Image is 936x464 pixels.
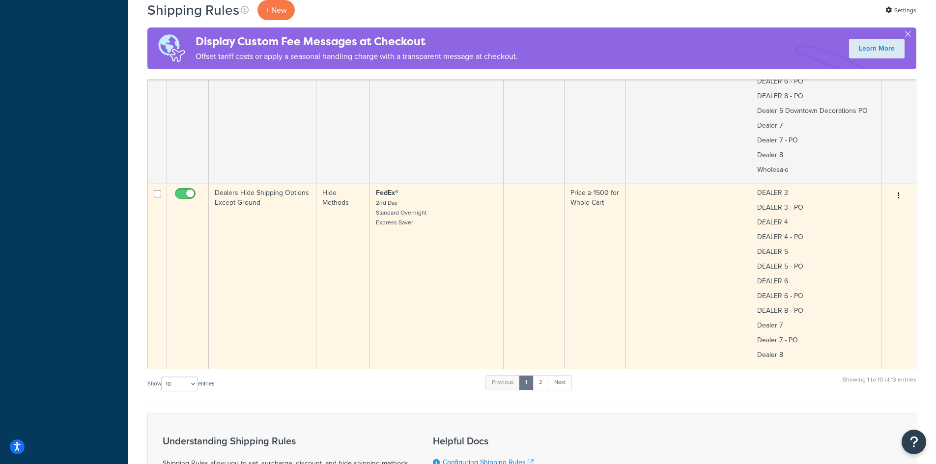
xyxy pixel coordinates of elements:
[757,335,875,345] p: Dealer 7 - PO
[751,184,881,369] td: DEALER 3
[376,198,426,227] small: 2nd Day Standard Overnight Express Saver
[196,50,518,63] p: Offset tariff costs or apply a seasonal handling charge with a transparent message at checkout.
[757,165,875,175] p: Wholesale
[849,39,905,58] a: Learn More
[757,306,875,316] p: DEALER 8 - PO
[433,436,594,446] h3: Helpful Docs
[843,374,916,395] div: Showing 1 to 10 of 13 entries
[757,121,875,131] p: Dealer 7
[147,0,239,20] h1: Shipping Rules
[161,377,198,391] select: Showentries
[757,350,875,360] p: Dealer 8
[316,184,369,369] td: Hide Methods
[485,375,520,390] a: Previous
[757,150,875,160] p: Dealer 8
[757,247,875,257] p: DEALER 5
[757,291,875,301] p: DEALER 6 - PO
[519,375,534,390] a: 1
[757,136,875,145] p: Dealer 7 - PO
[757,91,875,101] p: DEALER 8 - PO
[533,375,549,390] a: 2
[885,3,916,17] a: Settings
[757,106,875,116] p: Dealer 5 Downtown Decorations PO
[548,375,572,390] a: Next
[196,33,518,50] h4: Display Custom Fee Messages at Checkout
[757,218,875,227] p: DEALER 4
[757,232,875,242] p: DEALER 4 - PO
[163,436,408,446] h3: Understanding Shipping Rules
[376,188,398,198] strong: FedEx®
[902,430,926,454] button: Open Resource Center
[757,77,875,86] p: DEALER 6 - PO
[757,321,875,330] p: Dealer 7
[757,203,875,213] p: DEALER 3 - PO
[565,184,626,369] td: Price ≥ 1500 for Whole Cart
[757,262,875,272] p: DEALER 5 - PO
[757,276,875,286] p: DEALER 6
[209,184,316,369] td: Dealers Hide Shipping Options Except Ground
[147,27,196,69] img: duties-banner-06bc72dcb5fe05cb3f9472aba00be2ae8eb53ab6f0d8bb03d382ba314ac3c341.png
[147,377,214,391] label: Show entries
